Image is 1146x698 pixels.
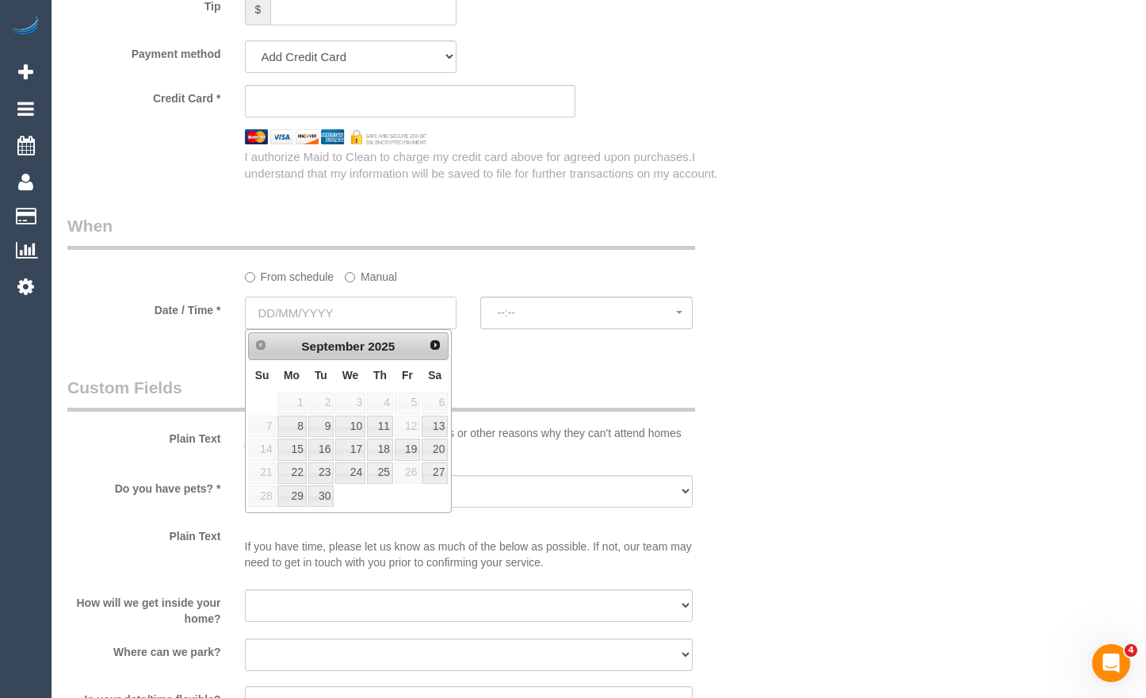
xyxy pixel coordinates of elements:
[345,263,397,285] label: Manual
[1125,644,1137,657] span: 4
[367,393,393,414] span: 4
[308,462,334,484] a: 23
[233,148,765,182] div: I authorize Maid to Clean to charge my credit card above for agreed upon purchases.
[245,272,255,282] input: From schedule
[277,416,307,437] a: 8
[249,416,276,437] span: 7
[55,40,233,62] label: Payment method
[335,416,365,437] a: 10
[395,416,420,437] span: 12
[308,393,334,414] span: 2
[55,523,233,544] label: Plain Text
[249,439,276,460] span: 14
[250,335,273,357] a: Prev
[342,369,359,382] span: Wednesday
[67,376,695,412] legend: Custom Fields
[55,425,233,447] label: Plain Text
[55,475,233,497] label: Do you have pets? *
[301,339,365,353] span: September
[1092,644,1130,682] iframe: Intercom live chat
[245,263,334,285] label: From schedule
[277,439,307,460] a: 15
[245,523,693,570] p: If you have time, please let us know as much of the below as possible. If not, our team may need ...
[308,485,334,507] a: 30
[277,485,307,507] a: 29
[335,439,365,460] a: 17
[277,393,307,414] span: 1
[55,297,233,318] label: Date / Time *
[429,339,441,351] span: Next
[395,393,420,414] span: 5
[402,369,413,382] span: Friday
[55,589,233,627] label: How will we get inside your home?
[422,393,448,414] span: 6
[335,393,365,414] span: 3
[367,439,393,460] a: 18
[249,485,276,507] span: 28
[308,439,334,460] a: 16
[55,85,233,106] label: Credit Card *
[395,462,420,484] span: 26
[422,462,448,484] a: 27
[367,416,393,437] a: 11
[367,462,393,484] a: 25
[368,339,395,353] span: 2025
[258,94,562,109] iframe: Secure card payment input frame
[428,369,441,382] span: Saturday
[249,462,276,484] span: 21
[425,335,447,357] a: Next
[422,439,448,460] a: 20
[480,297,693,329] button: --:--
[233,129,440,144] img: credit cards
[422,416,448,437] a: 13
[55,639,233,660] label: Where can we park?
[497,306,676,319] span: --:--
[254,339,267,351] span: Prev
[255,369,269,382] span: Sunday
[395,439,420,460] a: 19
[373,369,387,382] span: Thursday
[345,272,355,282] input: Manual
[245,425,693,457] p: Some of our cleaning teams have allergies or other reasons why they can't attend homes withs pets.
[335,462,365,484] a: 24
[315,369,327,382] span: Tuesday
[284,369,300,382] span: Monday
[245,297,457,329] input: DD/MM/YYYY
[308,416,334,437] a: 9
[277,462,307,484] a: 22
[10,16,41,38] img: Automaid Logo
[67,214,695,250] legend: When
